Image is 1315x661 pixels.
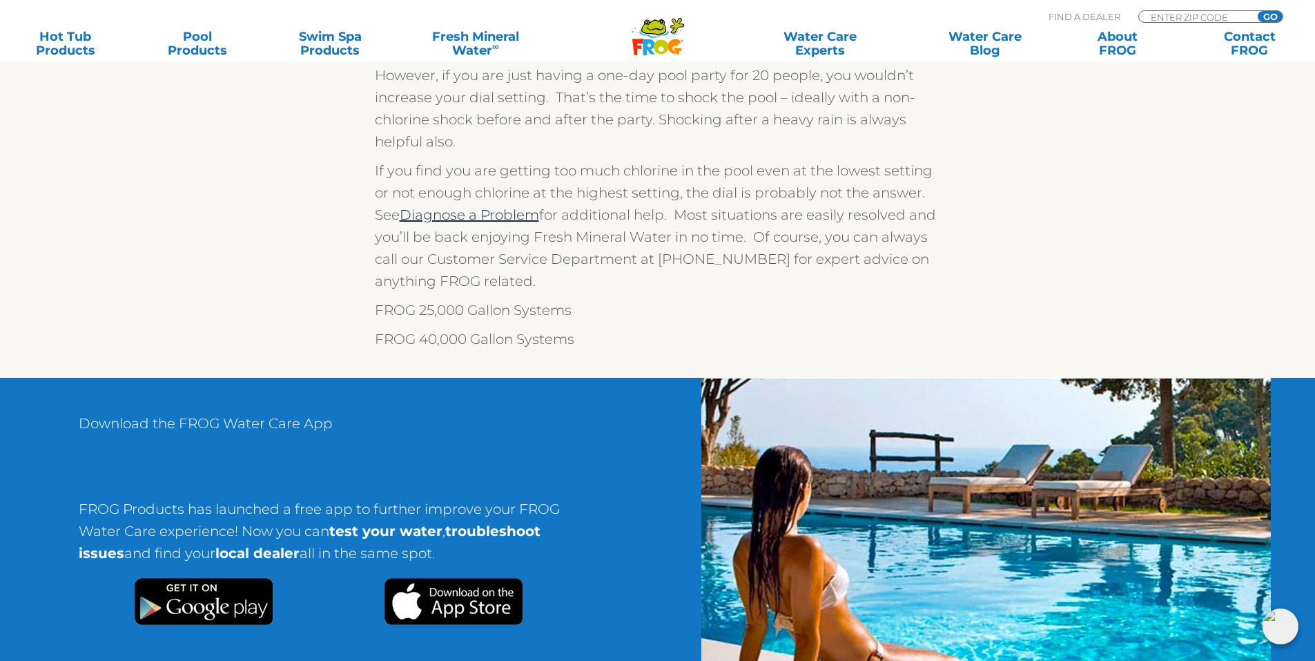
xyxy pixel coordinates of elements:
img: Apple App Store [384,578,523,625]
strong: local dealer [215,545,300,562]
sup: ∞ [492,41,499,52]
strong: test your water [329,523,442,539]
a: Diagnose a Problem [400,207,539,223]
a: Water CareExperts [737,30,904,57]
a: AboutFROG [1066,30,1169,57]
input: Zip Code Form [1149,11,1243,23]
p: Download the FROG Water Care App [79,412,578,448]
p: If you find you are getting too much chlorine in the pool even at the lowest setting or not enoug... [375,160,941,292]
a: Hot TubProducts [14,30,117,57]
a: ContactFROG [1198,30,1301,57]
a: Fresh MineralWater∞ [411,30,540,57]
a: Water CareBlog [933,30,1036,57]
p: Find A Dealer [1049,10,1120,23]
a: PoolProducts [146,30,249,57]
img: openIcon [1263,609,1298,644]
a: Swim SpaProducts [279,30,382,57]
p: FROG 25,000 Gallon Systems [375,299,941,321]
p: However, if you are just having a one-day pool party for 20 people, you wouldn’t increase your di... [375,64,941,153]
input: GO [1258,11,1283,22]
img: Google Play [135,578,273,625]
p: FROG Products has launched a free app to further improve your FROG Water Care experience! Now you... [79,498,578,578]
p: FROG 40,000 Gallon Systems [375,328,941,350]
